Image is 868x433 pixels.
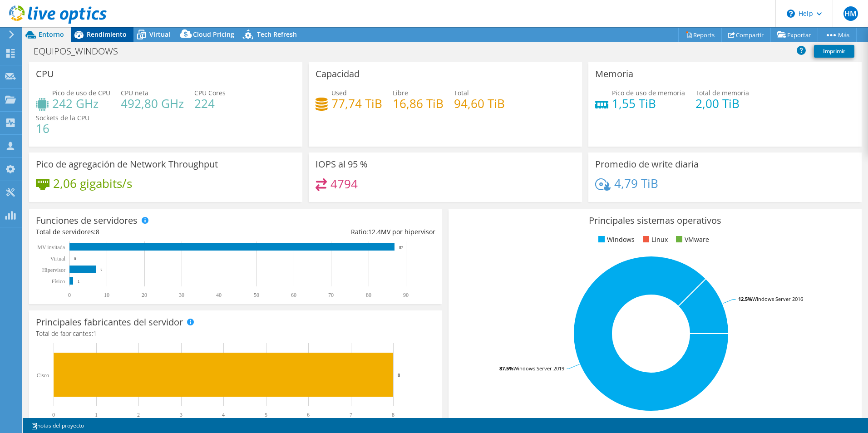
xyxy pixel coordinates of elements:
text: 6 [307,412,310,418]
h4: 94,60 TiB [454,98,505,108]
a: Reports [678,28,722,42]
h3: IOPS al 95 % [316,159,368,169]
a: Compartir [721,28,771,42]
text: MV invitada [37,244,65,251]
h3: CPU [36,69,54,79]
span: CPU Cores [194,89,226,97]
span: 12.4 [368,227,381,236]
h4: 2,00 TiB [695,98,749,108]
text: 70 [328,292,334,298]
div: Ratio: MV por hipervisor [236,227,435,237]
tspan: Windows Server 2016 [752,295,803,302]
li: Linux [641,235,668,245]
h4: 16 [36,123,89,133]
a: Exportar [770,28,818,42]
span: 8 [96,227,99,236]
a: notas del proyecto [25,420,90,431]
h3: Capacidad [316,69,360,79]
span: Pico de uso de memoria [612,89,685,97]
text: 7 [350,412,352,418]
text: 40 [216,292,222,298]
span: Rendimiento [87,30,127,39]
tspan: Físico [52,278,65,285]
h4: 242 GHz [52,98,110,108]
h4: 4,79 TiB [614,178,658,188]
span: 1 [93,329,97,338]
text: 60 [291,292,296,298]
span: Tech Refresh [257,30,297,39]
text: 50 [254,292,259,298]
h3: Funciones de servidores [36,216,138,226]
h3: Principales sistemas operativos [455,216,855,226]
li: VMware [674,235,709,245]
text: 87 [399,245,404,250]
text: 90 [403,292,409,298]
text: 0 [68,292,71,298]
span: Pico de uso de CPU [52,89,110,97]
text: 0 [74,256,76,261]
span: Sockets de la CPU [36,113,89,122]
text: Hipervisor [42,267,65,273]
span: Total [454,89,469,97]
h3: Memoria [595,69,633,79]
text: Virtual [50,256,66,262]
text: 20 [142,292,147,298]
h3: Promedio de write diaria [595,159,699,169]
span: Entorno [39,30,64,39]
h4: Total de fabricantes: [36,329,435,339]
tspan: 87.5% [499,365,513,372]
text: 1 [95,412,98,418]
span: Total de memoria [695,89,749,97]
span: Libre [393,89,408,97]
h4: 1,55 TiB [612,98,685,108]
div: Total de servidores: [36,227,236,237]
svg: \n [787,10,795,18]
text: 1 [78,279,80,284]
text: 7 [100,268,103,272]
span: Cloud Pricing [193,30,234,39]
li: Windows [596,235,635,245]
tspan: 12.5% [738,295,752,302]
a: Imprimir [814,45,854,58]
span: HM [843,6,858,21]
span: Used [331,89,347,97]
h4: 77,74 TiB [331,98,382,108]
h4: 2,06 gigabits/s [53,178,132,188]
h4: 4794 [330,179,358,189]
text: 4 [222,412,225,418]
h3: Principales fabricantes del servidor [36,317,183,327]
h4: 224 [194,98,226,108]
text: 8 [398,372,400,378]
h3: Pico de agregación de Network Throughput [36,159,218,169]
h1: EQUIPOS_WINDOWS [30,46,132,56]
text: 8 [392,412,395,418]
text: 5 [265,412,267,418]
text: 80 [366,292,371,298]
text: 30 [179,292,184,298]
text: 3 [180,412,182,418]
text: 0 [52,412,55,418]
h4: 492,80 GHz [121,98,184,108]
h4: 16,86 TiB [393,98,444,108]
text: 2 [137,412,140,418]
tspan: Windows Server 2019 [513,365,564,372]
text: Cisco [37,372,49,379]
span: CPU neta [121,89,148,97]
text: 10 [104,292,109,298]
a: Más [818,28,857,42]
span: Virtual [149,30,170,39]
